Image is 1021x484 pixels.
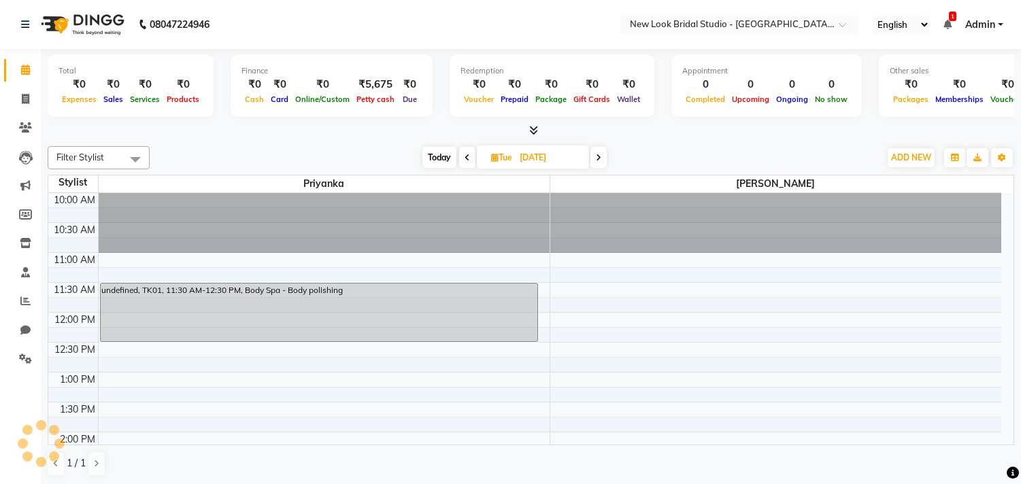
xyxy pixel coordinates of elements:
div: 1:30 PM [57,402,98,417]
span: Cash [241,94,267,104]
div: ₹0 [532,77,570,92]
span: Filter Stylist [56,152,104,162]
div: Redemption [461,65,643,77]
input: 2025-09-30 [516,148,584,168]
div: ₹0 [292,77,353,92]
span: Voucher [461,94,497,104]
div: Appointment [682,65,851,77]
div: ₹0 [497,77,532,92]
div: ₹0 [461,77,497,92]
span: Admin [965,18,995,32]
span: Memberships [932,94,987,104]
span: Services [127,94,163,104]
span: Petty cash [353,94,398,104]
div: ₹0 [127,77,163,92]
span: Priyanka [99,175,550,192]
div: 11:30 AM [51,283,98,297]
span: Card [267,94,292,104]
div: 0 [682,77,729,92]
div: ₹0 [241,77,267,92]
div: ₹0 [58,77,100,92]
span: 1 / 1 [67,456,86,470]
div: ₹5,675 [353,77,398,92]
div: Total [58,65,203,77]
div: 0 [773,77,811,92]
span: Wallet [614,94,643,104]
div: ₹0 [100,77,127,92]
button: ADD NEW [888,148,935,167]
div: 12:30 PM [52,343,98,357]
div: 0 [729,77,773,92]
span: Prepaid [497,94,532,104]
span: Ongoing [773,94,811,104]
div: 10:00 AM [51,193,98,207]
span: Today [422,147,456,168]
span: Completed [682,94,729,104]
div: ₹0 [890,77,932,92]
span: Products [163,94,203,104]
span: Expenses [58,94,100,104]
div: ₹0 [570,77,614,92]
span: Gift Cards [570,94,614,104]
div: ₹0 [163,77,203,92]
div: 0 [811,77,851,92]
div: ₹0 [398,77,422,92]
span: Tue [488,152,516,162]
div: ₹0 [614,77,643,92]
span: Upcoming [729,94,773,104]
div: undefined, TK01, 11:30 AM-12:30 PM, Body Spa - Body polishing [101,283,537,341]
img: logo [35,5,128,44]
div: ₹0 [932,77,987,92]
b: 08047224946 [150,5,210,44]
div: 1:00 PM [57,373,98,387]
span: Due [399,94,420,104]
span: Packages [890,94,932,104]
div: ₹0 [267,77,292,92]
span: Sales [100,94,127,104]
div: 12:00 PM [52,313,98,327]
span: Online/Custom [292,94,353,104]
div: 11:00 AM [51,253,98,267]
div: Finance [241,65,422,77]
span: 1 [949,12,956,21]
span: ADD NEW [891,152,931,162]
span: No show [811,94,851,104]
div: 10:30 AM [51,223,98,237]
div: Stylist [48,175,98,190]
span: Package [532,94,570,104]
div: 2:00 PM [57,432,98,447]
a: 1 [943,18,952,31]
span: [PERSON_NAME] [550,175,1002,192]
